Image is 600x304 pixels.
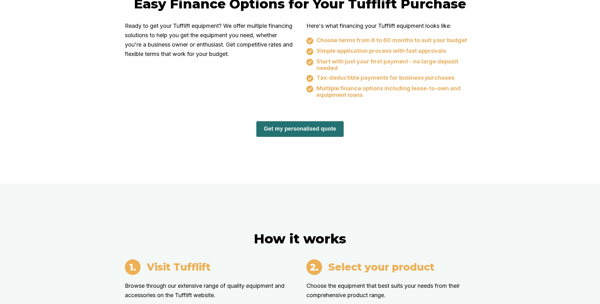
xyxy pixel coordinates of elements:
img: eligibility orange tick [306,75,313,82]
h3: Select your product [328,261,434,273]
img: eligibility orange tick [306,59,313,66]
p: Choose the equipment that best suits your needs from their comprehensive product range. [306,281,475,300]
img: eligibility orange tick [306,86,313,92]
p: Browse through our extensive range of quality equipment and accessories on the Tufflift website. [125,281,294,300]
p: Ready to get your Tufflift equipment? We offer multiple financing solutions to help you get the e... [125,21,294,59]
h2: How it works [254,231,346,247]
div: Start with just your first payment - no large deposit needed [306,58,475,71]
button: Get my personalised quote [256,121,344,137]
p: Here's what financing your Tufflift equipment looks like: [306,21,475,31]
img: Visit Tufflift [125,259,141,275]
img: Select your product [306,259,322,275]
div: Tax-deductible payments for business purchases [306,74,475,82]
div: Simple application process with fast approvals [306,47,475,55]
div: Choose terms from 6 to 60 months to suit your budget [306,37,475,44]
h3: Visit Tufflift [147,261,211,273]
img: eligibility orange tick [306,48,313,55]
div: Multiple finance options including lease-to-own and equipment loans [306,85,475,98]
img: eligibility orange tick [306,37,313,44]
